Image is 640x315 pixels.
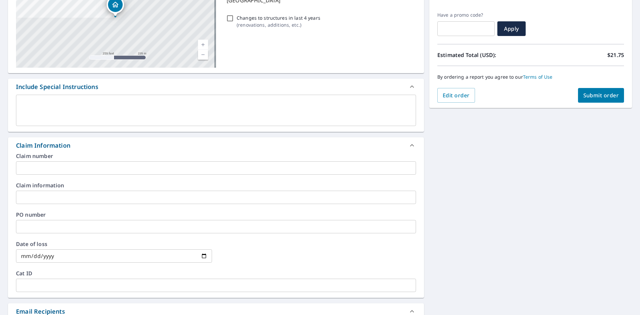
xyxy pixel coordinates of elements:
[198,40,208,50] a: Current Level 17, Zoom In
[16,271,416,276] label: Cat ID
[16,212,416,217] label: PO number
[237,21,320,28] p: ( renovations, additions, etc. )
[437,88,475,103] button: Edit order
[16,183,416,188] label: Claim information
[578,88,624,103] button: Submit order
[583,92,619,99] span: Submit order
[16,82,98,91] div: Include Special Instructions
[198,50,208,60] a: Current Level 17, Zoom Out
[8,79,424,95] div: Include Special Instructions
[437,74,624,80] p: By ordering a report you agree to our
[16,153,416,159] label: Claim number
[16,141,70,150] div: Claim Information
[503,25,520,32] span: Apply
[437,12,495,18] label: Have a promo code?
[497,21,526,36] button: Apply
[443,92,470,99] span: Edit order
[237,14,320,21] p: Changes to structures in last 4 years
[437,51,531,59] p: Estimated Total (USD):
[8,137,424,153] div: Claim Information
[607,51,624,59] p: $21.75
[16,241,212,247] label: Date of loss
[523,74,553,80] a: Terms of Use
